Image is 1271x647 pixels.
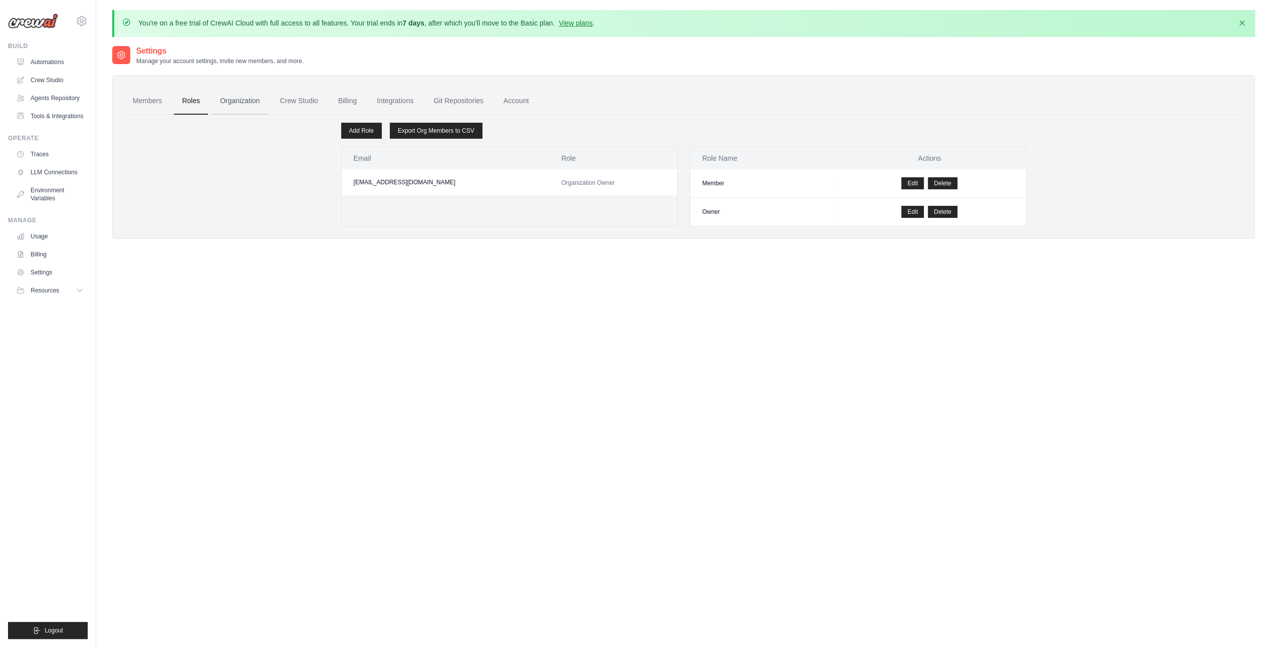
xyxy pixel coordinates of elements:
[561,179,615,186] span: Organization Owner
[690,198,833,226] td: Owner
[136,57,304,65] p: Manage your account settings, invite new members, and more.
[901,206,924,218] a: Edit
[12,54,88,70] a: Automations
[402,19,424,27] strong: 7 days
[12,246,88,262] a: Billing
[45,626,63,634] span: Logout
[901,177,924,189] a: Edit
[174,88,208,115] a: Roles
[12,108,88,124] a: Tools & Integrations
[8,216,88,224] div: Manage
[136,45,304,57] h2: Settings
[125,88,170,115] a: Members
[12,146,88,162] a: Traces
[272,88,326,115] a: Crew Studio
[341,123,382,139] a: Add Role
[31,286,59,294] span: Resources
[559,19,592,27] a: View plans
[8,42,88,50] div: Build
[12,90,88,106] a: Agents Repository
[138,18,595,28] p: You're on a free trial of CrewAI Cloud with full access to all features. Your trial ends in , aft...
[8,622,88,639] button: Logout
[212,88,268,115] a: Organization
[369,88,421,115] a: Integrations
[12,72,88,88] a: Crew Studio
[928,177,957,189] button: Delete
[833,147,1026,169] th: Actions
[8,134,88,142] div: Operate
[12,282,88,298] button: Resources
[330,88,365,115] a: Billing
[928,206,957,218] button: Delete
[12,228,88,244] a: Usage
[342,169,550,195] td: [EMAIL_ADDRESS][DOMAIN_NAME]
[690,169,833,198] td: Member
[12,164,88,180] a: LLM Connections
[549,147,677,169] th: Role
[12,182,88,206] a: Environment Variables
[12,264,88,280] a: Settings
[390,123,482,139] a: Export Org Members to CSV
[342,147,550,169] th: Email
[425,88,491,115] a: Git Repositories
[690,147,833,169] th: Role Name
[495,88,537,115] a: Account
[8,14,58,29] img: Logo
